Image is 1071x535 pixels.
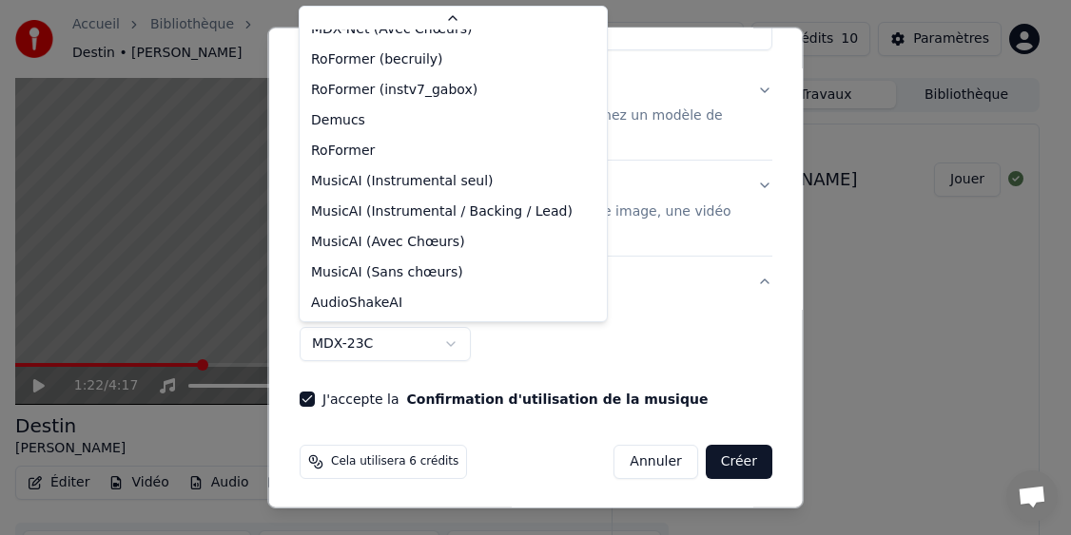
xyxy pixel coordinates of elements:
[311,233,465,252] span: MusicAI (Avec Chœurs)
[311,20,472,39] span: MDX-Net (Avec Chœurs)
[311,294,402,313] span: AudioShakeAI
[311,263,463,282] span: MusicAI (Sans chœurs)
[311,142,375,161] span: RoFormer
[311,81,477,100] span: RoFormer (instv7_gabox)
[311,172,494,191] span: MusicAI (Instrumental seul)
[311,111,365,130] span: Demucs
[311,50,443,69] span: RoFormer (becruily)
[311,202,573,221] span: MusicAI (Instrumental / Backing / Lead)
